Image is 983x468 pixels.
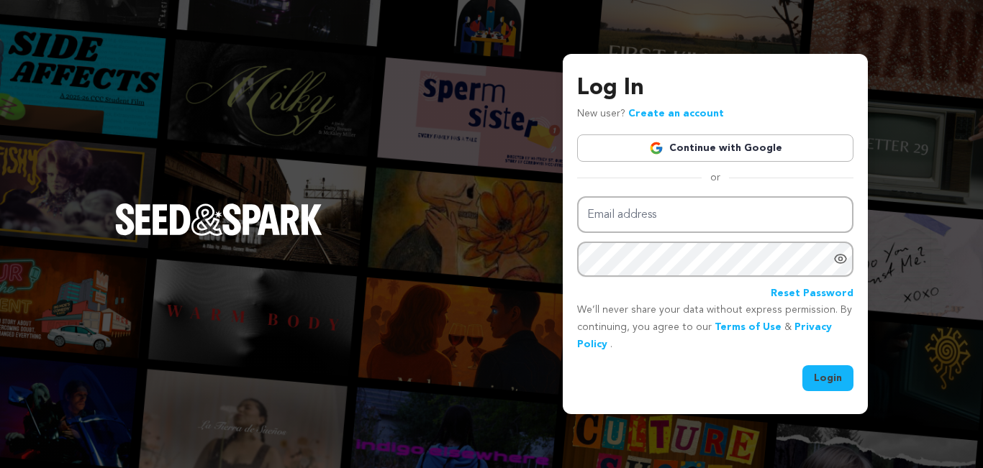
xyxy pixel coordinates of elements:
[833,252,848,266] a: Show password as plain text. Warning: this will display your password on the screen.
[715,322,782,332] a: Terms of Use
[577,322,832,349] a: Privacy Policy
[577,134,853,162] a: Continue with Google
[577,106,724,123] p: New user?
[702,170,729,185] span: or
[577,196,853,233] input: Email address
[577,302,853,353] p: We’ll never share your data without express permission. By continuing, you agree to our & .
[802,365,853,391] button: Login
[771,285,853,303] a: Reset Password
[649,141,663,155] img: Google logo
[577,71,853,106] h3: Log In
[628,109,724,119] a: Create an account
[115,203,322,264] a: Seed&Spark Homepage
[115,203,322,235] img: Seed&Spark Logo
